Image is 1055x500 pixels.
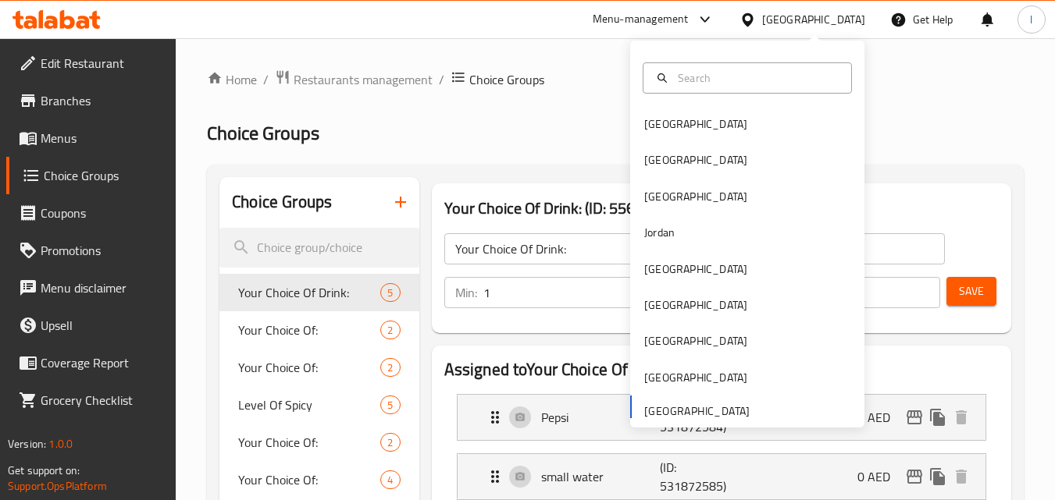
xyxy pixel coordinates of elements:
[238,433,380,452] span: Your Choice Of:
[381,473,399,488] span: 4
[469,70,544,89] span: Choice Groups
[41,54,164,73] span: Edit Restaurant
[381,398,399,413] span: 5
[275,69,433,90] a: Restaurants management
[593,10,689,29] div: Menu-management
[6,232,176,269] a: Promotions
[444,358,999,381] h2: Assigned to Your Choice Of Drink:
[207,70,257,89] a: Home
[926,465,950,488] button: duplicate
[219,311,419,349] div: Your Choice Of:2
[903,406,926,429] button: edit
[6,381,176,419] a: Grocery Checklist
[444,196,999,221] h3: Your Choice Of Drink: (ID: 556082)
[380,358,400,377] div: Choices
[263,70,269,89] li: /
[541,467,661,486] p: small water
[238,283,380,302] span: Your Choice Of Drink:
[946,277,996,306] button: Save
[48,434,73,454] span: 1.0.0
[219,386,419,424] div: Level Of Spicy5
[8,460,80,480] span: Get support on:
[660,458,740,495] p: (ID: 531872585)
[644,188,747,205] div: [GEOGRAPHIC_DATA]
[41,278,164,297] span: Menu disclaimer
[644,115,747,133] div: [GEOGRAPHIC_DATA]
[219,461,419,498] div: Your Choice Of:4
[380,321,400,339] div: Choices
[232,190,332,214] h2: Choice Groups
[455,283,477,302] p: Min:
[41,316,164,335] span: Upsell
[672,69,842,87] input: Search
[6,119,176,157] a: Menus
[644,224,675,241] div: Jordan
[660,399,740,436] p: (ID: 531872584)
[950,465,973,488] button: delete
[41,241,164,260] span: Promotions
[380,433,400,452] div: Choices
[1030,11,1032,28] span: l
[6,44,176,82] a: Edit Restaurant
[41,129,164,147] span: Menus
[41,391,164,410] span: Grocery Checklist
[439,70,444,89] li: /
[458,395,985,440] div: Expand
[41,91,164,110] span: Branches
[644,369,747,386] div: [GEOGRAPHIC_DATA]
[41,353,164,372] span: Coverage Report
[644,296,747,314] div: [GEOGRAPHIC_DATA]
[44,166,164,185] span: Choice Groups
[219,349,419,386] div: Your Choice Of:2
[541,408,661,427] p: Pepsi
[6,157,176,194] a: Choice Groups
[238,470,380,489] span: Your Choice Of:
[644,151,747,168] div: [GEOGRAPHIC_DATA]
[380,395,400,414] div: Choices
[762,11,865,28] div: [GEOGRAPHIC_DATA]
[41,204,164,222] span: Coupons
[381,285,399,300] span: 5
[857,467,903,486] p: 0 AED
[6,307,176,344] a: Upsell
[903,465,926,488] button: edit
[458,454,985,499] div: Expand
[8,476,107,496] a: Support.OpsPlatform
[6,344,176,381] a: Coverage Report
[238,358,380,377] span: Your Choice Of:
[444,388,999,447] li: Expand
[207,115,319,151] span: Choice Groups
[857,408,903,427] p: 0 AED
[644,332,747,349] div: [GEOGRAPHIC_DATA]
[380,470,400,489] div: Choices
[926,406,950,429] button: duplicate
[381,323,399,338] span: 2
[8,434,46,454] span: Version:
[294,70,433,89] span: Restaurants management
[644,261,747,278] div: [GEOGRAPHIC_DATA]
[207,69,1024,90] nav: breadcrumb
[381,360,399,375] span: 2
[380,283,400,302] div: Choices
[959,282,984,301] span: Save
[219,228,419,268] input: search
[219,274,419,311] div: Your Choice Of Drink:5
[219,424,419,461] div: Your Choice Of:2
[950,406,973,429] button: delete
[6,82,176,119] a: Branches
[381,435,399,450] span: 2
[238,395,380,414] span: Level Of Spicy
[6,194,176,232] a: Coupons
[238,321,380,339] span: Your Choice Of:
[6,269,176,307] a: Menu disclaimer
